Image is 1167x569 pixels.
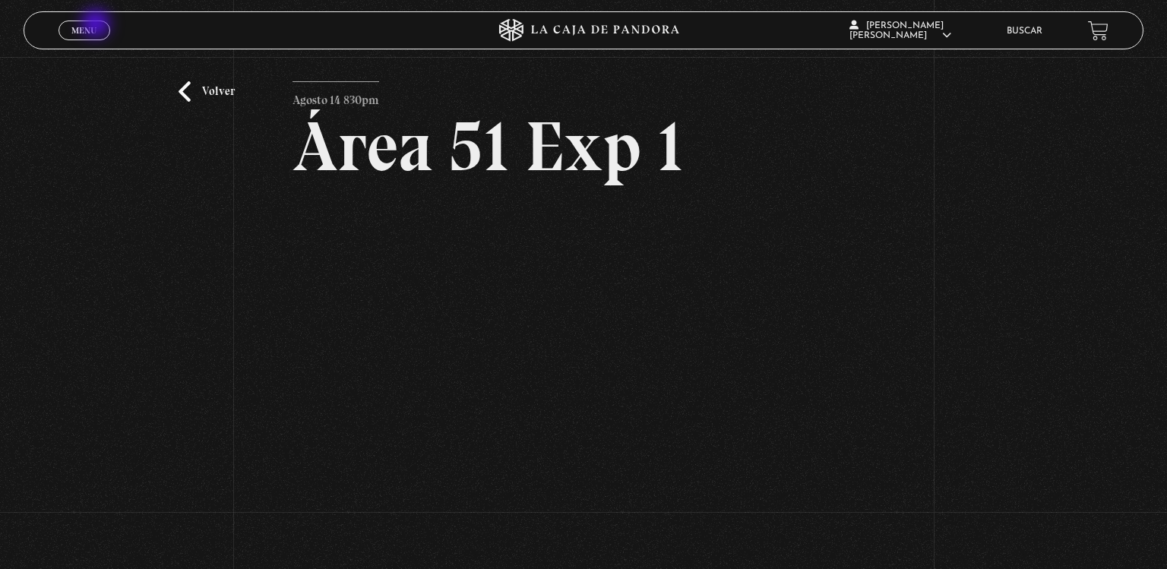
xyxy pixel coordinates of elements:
span: Menu [71,26,96,35]
a: View your shopping cart [1088,20,1108,40]
span: Cerrar [67,39,103,49]
a: Buscar [1007,27,1042,36]
a: Volver [179,81,235,102]
span: [PERSON_NAME] [PERSON_NAME] [849,21,951,40]
p: Agosto 14 830pm [293,81,379,112]
iframe: Dailymotion video player – PROGRAMA - AREA 51 - 14 DE AGOSTO [293,204,875,532]
h2: Área 51 Exp 1 [293,112,875,182]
